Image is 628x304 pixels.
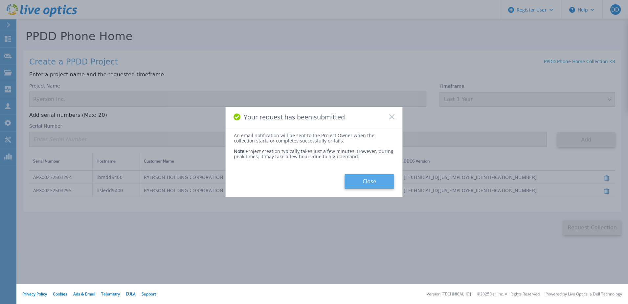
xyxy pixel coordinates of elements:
[53,291,67,297] a: Cookies
[73,291,95,297] a: Ads & Email
[477,292,540,296] li: © 2025 Dell Inc. All Rights Reserved
[427,292,471,296] li: Version: [TECHNICAL_ID]
[234,148,246,154] span: Note:
[244,113,345,121] span: Your request has been submitted
[22,291,47,297] a: Privacy Policy
[546,292,622,296] li: Powered by Live Optics, a Dell Technology
[142,291,156,297] a: Support
[101,291,120,297] a: Telemetry
[234,143,394,159] div: Project creation typically takes just a few minutes. However, during peak times, it may take a fe...
[234,133,394,143] div: An email notification will be sent to the Project Owner when the collection starts or completes s...
[345,174,394,189] button: Close
[126,291,136,297] a: EULA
